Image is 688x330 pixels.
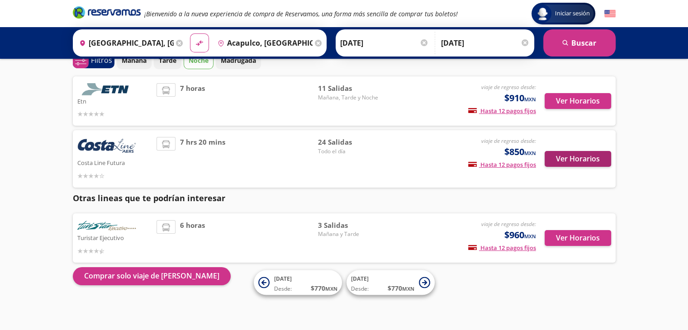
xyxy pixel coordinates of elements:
[159,56,176,65] p: Tarde
[180,137,225,181] span: 7 hrs 20 mins
[77,232,152,243] p: Turistar Ejecutivo
[73,267,231,285] button: Comprar solo viaje de [PERSON_NAME]
[346,270,435,295] button: [DATE]Desde:$770MXN
[77,137,136,157] img: Costa Line Futura
[504,145,536,159] span: $850
[468,244,536,252] span: Hasta 12 pagos fijos
[189,56,209,65] p: Noche
[122,56,147,65] p: Mañana
[318,83,381,94] span: 11 Salidas
[77,157,152,168] p: Costa Line Futura
[73,5,141,22] a: Brand Logo
[154,52,181,69] button: Tarde
[311,283,337,293] span: $ 770
[481,83,536,91] em: viaje de regreso desde:
[77,220,136,232] img: Turistar Ejecutivo
[216,52,261,69] button: Madrugada
[221,56,256,65] p: Madrugada
[481,137,536,145] em: viaje de regreso desde:
[77,95,152,106] p: Etn
[524,96,536,103] small: MXN
[340,32,429,54] input: Elegir Fecha
[180,220,205,256] span: 6 horas
[524,150,536,156] small: MXN
[274,275,292,283] span: [DATE]
[351,285,369,293] span: Desde:
[545,230,611,246] button: Ver Horarios
[441,32,530,54] input: Opcional
[318,147,381,156] span: Todo el día
[184,52,214,69] button: Noche
[254,270,342,295] button: [DATE]Desde:$770MXN
[524,233,536,240] small: MXN
[388,283,414,293] span: $ 770
[402,285,414,292] small: MXN
[504,91,536,105] span: $910
[351,275,369,283] span: [DATE]
[468,107,536,115] span: Hasta 12 pagos fijos
[318,220,381,231] span: 3 Salidas
[481,220,536,228] em: viaje de regreso desde:
[318,94,381,102] span: Mañana, Tarde y Noche
[274,285,292,293] span: Desde:
[604,8,616,19] button: English
[325,285,337,292] small: MXN
[77,83,136,95] img: Etn
[504,228,536,242] span: $960
[545,93,611,109] button: Ver Horarios
[144,9,458,18] em: ¡Bienvenido a la nueva experiencia de compra de Reservamos, una forma más sencilla de comprar tus...
[214,32,313,54] input: Buscar Destino
[180,83,205,119] span: 7 horas
[73,192,616,204] p: Otras lineas que te podrían interesar
[468,160,536,169] span: Hasta 12 pagos fijos
[318,230,381,238] span: Mañana y Tarde
[91,55,112,66] p: Filtros
[117,52,152,69] button: Mañana
[73,52,114,68] button: 1Filtros
[545,151,611,167] button: Ver Horarios
[318,137,381,147] span: 24 Salidas
[76,32,174,54] input: Buscar Origen
[543,29,616,57] button: Buscar
[551,9,593,18] span: Iniciar sesión
[73,5,141,19] i: Brand Logo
